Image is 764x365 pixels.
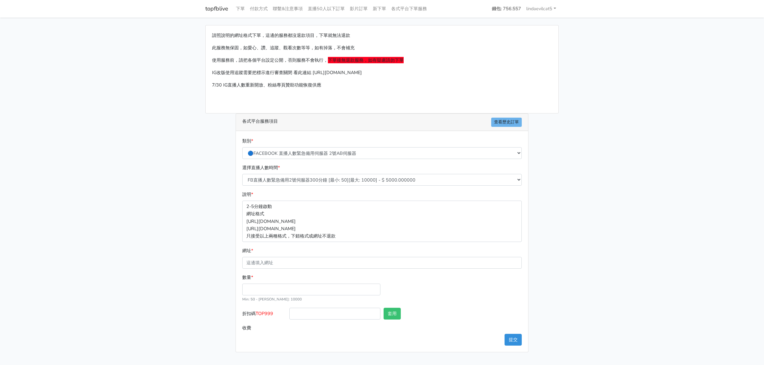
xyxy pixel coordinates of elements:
a: 查看歷史訂單 [491,118,522,127]
label: 選擇直播人數時間 [242,164,280,171]
label: 說明 [242,191,253,198]
p: IG改版使用追蹤需要把標示進行審查關閉 看此連結 [URL][DOMAIN_NAME] [212,69,552,76]
a: 下單 [233,3,247,15]
p: 2-5分鐘啟動 網址格式 [URL][DOMAIN_NAME] [URL][DOMAIN_NAME] 只接受以上兩種格式，下錯格式或網址不退款 [242,201,522,242]
p: 使用服務前，請把各個平台設定公開，否則服務不會執行， [212,57,552,64]
a: 新下單 [370,3,389,15]
a: 影片訂單 [347,3,370,15]
a: 付款方式 [247,3,270,15]
p: 此服務無保固，如愛心、讚、追蹤、觀看次數等等，如有掉落，不會補充 [212,44,552,52]
a: lindaevilcat5 [524,3,559,15]
a: 錢包: 756.557 [489,3,524,15]
label: 類別 [242,137,253,145]
a: topfblive [205,3,228,15]
a: 各式平台下單服務 [389,3,429,15]
div: 各式平台服務項目 [236,114,528,131]
label: 網址 [242,247,253,254]
p: 請照說明的網址格式下單，這邊的服務都沒退款項目，下單就無法退款 [212,32,552,39]
a: 聯繫&注意事項 [270,3,305,15]
label: 數量 [242,274,253,281]
span: TOP999 [256,310,273,317]
button: 提交 [505,334,522,346]
label: 折扣碼 [241,308,288,322]
label: 收費 [241,322,288,334]
button: 套用 [384,308,401,320]
span: 下單後無退款服務，如有疑慮請勿下單 [328,57,404,63]
input: 這邊填入網址 [242,257,522,269]
strong: 錢包: 756.557 [492,5,521,12]
a: 直播50人以下訂單 [305,3,347,15]
small: Min: 50 - [PERSON_NAME]: 10000 [242,297,302,302]
p: 7/30 IG直播人數重新開放、粉絲專頁贊助功能恢復供應 [212,81,552,89]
